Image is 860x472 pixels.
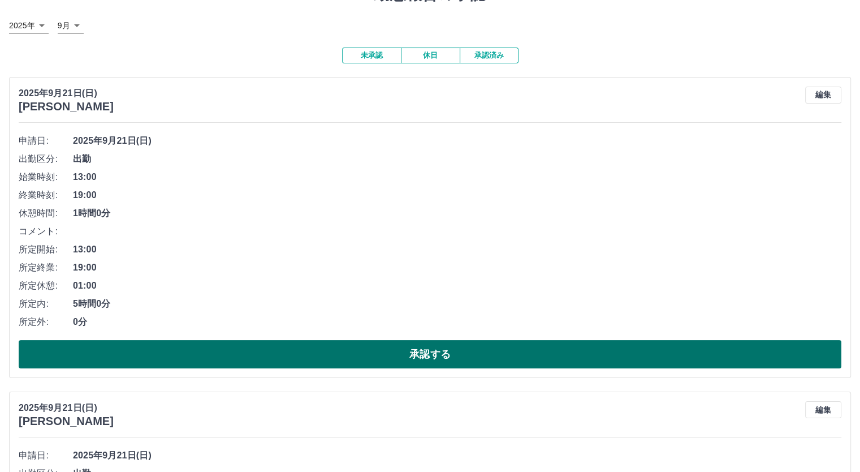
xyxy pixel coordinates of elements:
[19,207,73,220] span: 休憩時間:
[73,297,841,311] span: 5時間0分
[19,315,73,329] span: 所定外:
[73,315,841,329] span: 0分
[19,261,73,274] span: 所定終業:
[19,415,114,428] h3: [PERSON_NAME]
[73,188,841,202] span: 19:00
[460,48,518,63] button: 承認済み
[19,170,73,184] span: 始業時刻:
[19,340,841,368] button: 承認する
[19,449,73,462] span: 申請日:
[19,401,114,415] p: 2025年9月21日(日)
[19,87,114,100] p: 2025年9月21日(日)
[58,18,84,34] div: 9月
[342,48,401,63] button: 未承認
[19,279,73,293] span: 所定休憩:
[73,207,841,220] span: 1時間0分
[73,261,841,274] span: 19:00
[805,87,841,104] button: 編集
[19,297,73,311] span: 所定内:
[73,134,841,148] span: 2025年9月21日(日)
[73,170,841,184] span: 13:00
[73,152,841,166] span: 出勤
[73,449,841,462] span: 2025年9月21日(日)
[805,401,841,418] button: 編集
[9,18,49,34] div: 2025年
[19,243,73,256] span: 所定開始:
[19,100,114,113] h3: [PERSON_NAME]
[73,279,841,293] span: 01:00
[19,152,73,166] span: 出勤区分:
[401,48,460,63] button: 休日
[19,225,73,238] span: コメント:
[73,243,841,256] span: 13:00
[19,188,73,202] span: 終業時刻:
[19,134,73,148] span: 申請日:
